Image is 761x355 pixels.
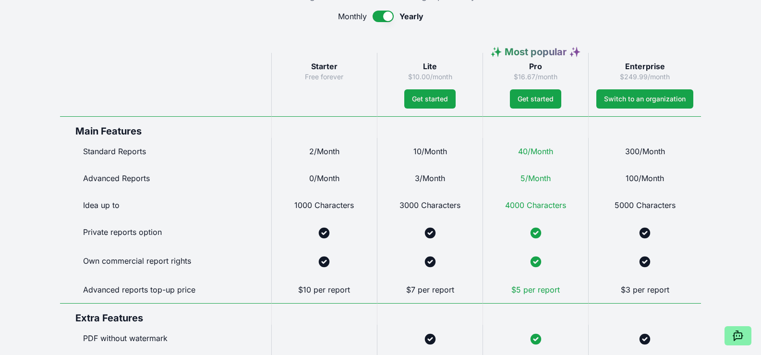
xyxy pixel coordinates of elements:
h3: Pro [491,61,580,72]
div: Standard Reports [60,138,271,165]
p: $249.99/month [596,72,693,82]
span: 3/Month [415,173,445,183]
span: $3 per report [621,285,669,294]
div: Main Features [60,116,271,138]
span: 5000 Characters [615,200,676,210]
div: Private reports option [60,219,271,247]
span: $5 per report [511,285,560,294]
span: 0/Month [309,173,339,183]
p: Free forever [279,72,369,82]
span: $10 per report [298,285,350,294]
div: Extra Features [60,303,271,325]
span: Monthly [338,11,367,22]
button: Get started [510,89,561,109]
div: Advanced reports top-up price [60,276,271,303]
span: 40/Month [518,147,553,156]
span: 300/Month [625,147,665,156]
span: Get started [412,94,448,104]
div: Advanced Reports [60,165,271,192]
span: 3000 Characters [399,200,460,210]
div: Own commercial report rights [60,247,271,276]
h3: Enterprise [596,61,693,72]
h3: Starter [279,61,369,72]
p: $16.67/month [491,72,580,82]
button: Get started [404,89,456,109]
span: 5/Month [520,173,551,183]
div: Idea up to [60,192,271,219]
p: $10.00/month [385,72,475,82]
span: Yearly [399,11,423,22]
span: 4000 Characters [505,200,566,210]
span: 100/Month [626,173,664,183]
h3: Lite [385,61,475,72]
div: PDF without watermark [60,325,271,354]
span: 10/Month [413,147,447,156]
span: Get started [518,94,554,104]
a: Switch to an organization [596,89,693,109]
span: 2/Month [309,147,339,156]
span: ✨ Most popular ✨ [490,46,581,58]
span: $7 per report [406,285,454,294]
span: 1000 Characters [294,200,354,210]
